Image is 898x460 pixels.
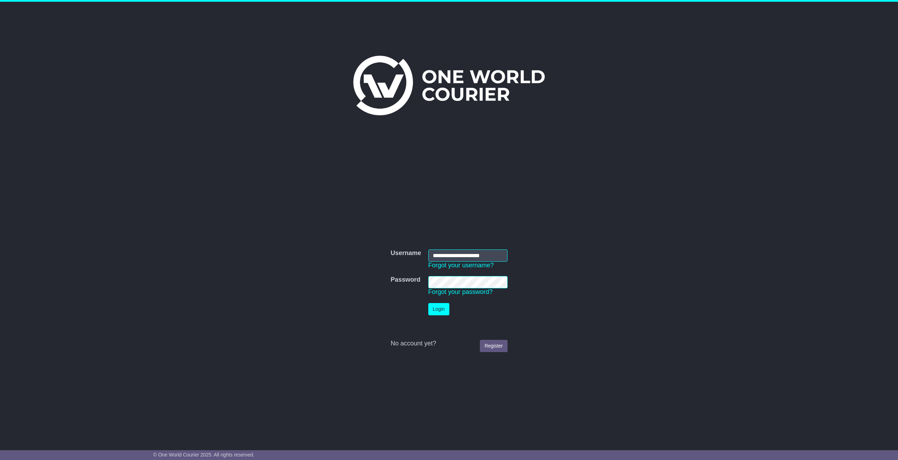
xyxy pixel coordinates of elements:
[480,340,507,352] a: Register
[428,288,493,295] a: Forgot your password?
[390,276,420,284] label: Password
[390,340,507,348] div: No account yet?
[390,249,421,257] label: Username
[428,303,449,315] button: Login
[428,262,494,269] a: Forgot your username?
[153,452,255,458] span: © One World Courier 2025. All rights reserved.
[353,56,545,115] img: One World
